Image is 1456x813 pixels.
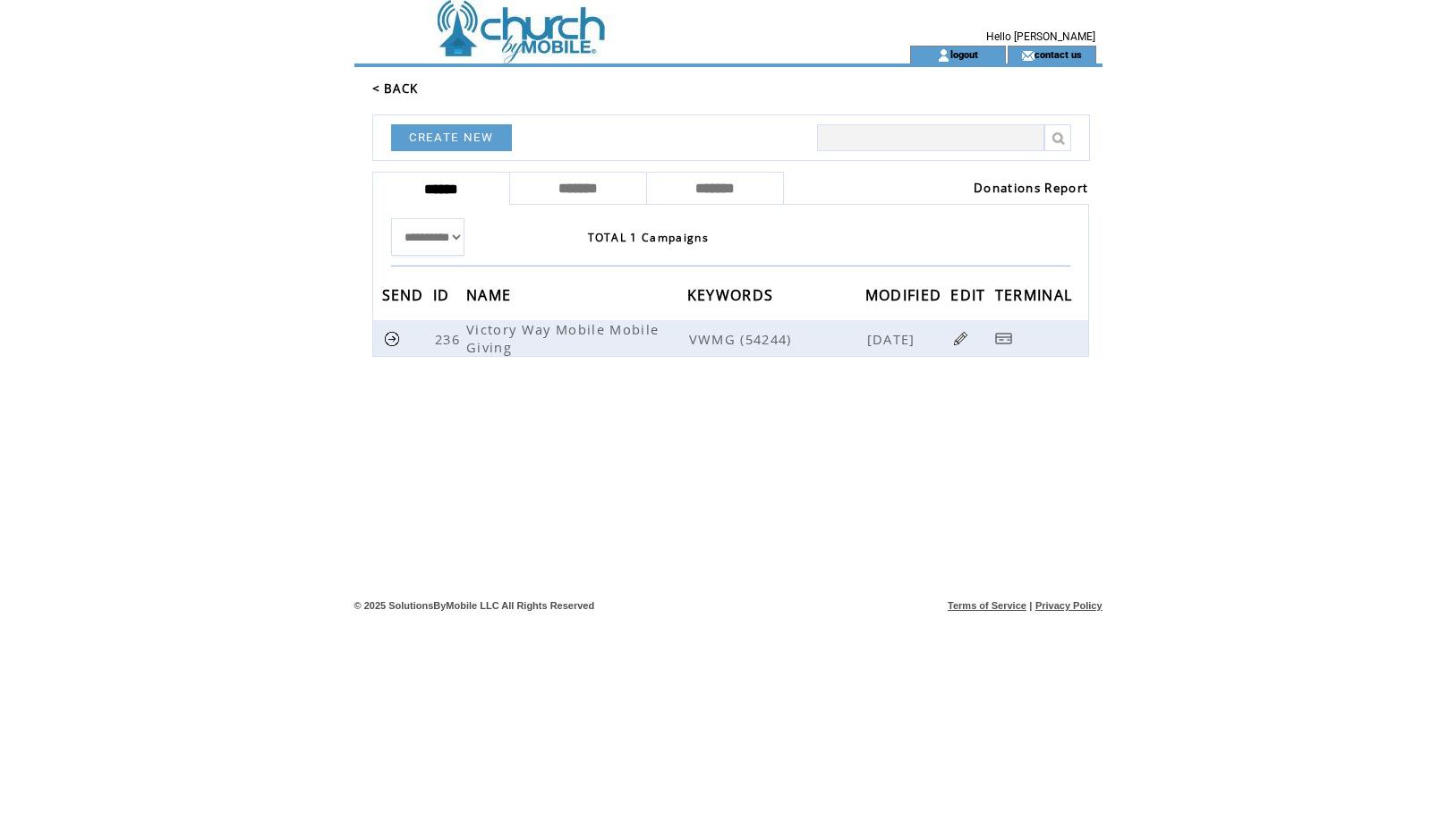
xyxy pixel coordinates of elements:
[948,600,1026,611] a: Terms of Service
[433,281,455,314] span: ID
[865,289,947,300] a: MODIFIED
[372,80,419,97] a: < BACK
[950,281,990,314] span: EDIT
[1035,48,1082,60] a: contact us
[1029,600,1032,611] span: |
[466,320,659,356] span: Victory Way Mobile Mobile Giving
[466,289,515,300] a: NAME
[687,289,779,300] a: KEYWORDS
[950,48,978,60] a: logout
[974,180,1088,196] a: Donations Report
[1035,600,1103,611] a: Privacy Policy
[435,330,464,348] span: 236
[382,281,429,314] span: SEND
[1021,48,1035,63] img: contact_us_icon.gif
[687,281,779,314] span: KEYWORDS
[867,330,920,348] span: [DATE]
[466,281,515,314] span: NAME
[995,281,1077,314] span: TERMINAL
[689,330,864,348] span: VWMG (54244)
[986,30,1095,43] span: Hello [PERSON_NAME]
[588,230,710,245] span: TOTAL 1 Campaigns
[937,48,950,63] img: account_icon.gif
[865,281,947,314] span: MODIFIED
[433,289,455,300] a: ID
[354,600,595,611] span: © 2025 SolutionsByMobile LLC All Rights Reserved
[391,124,512,151] a: CREATE NEW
